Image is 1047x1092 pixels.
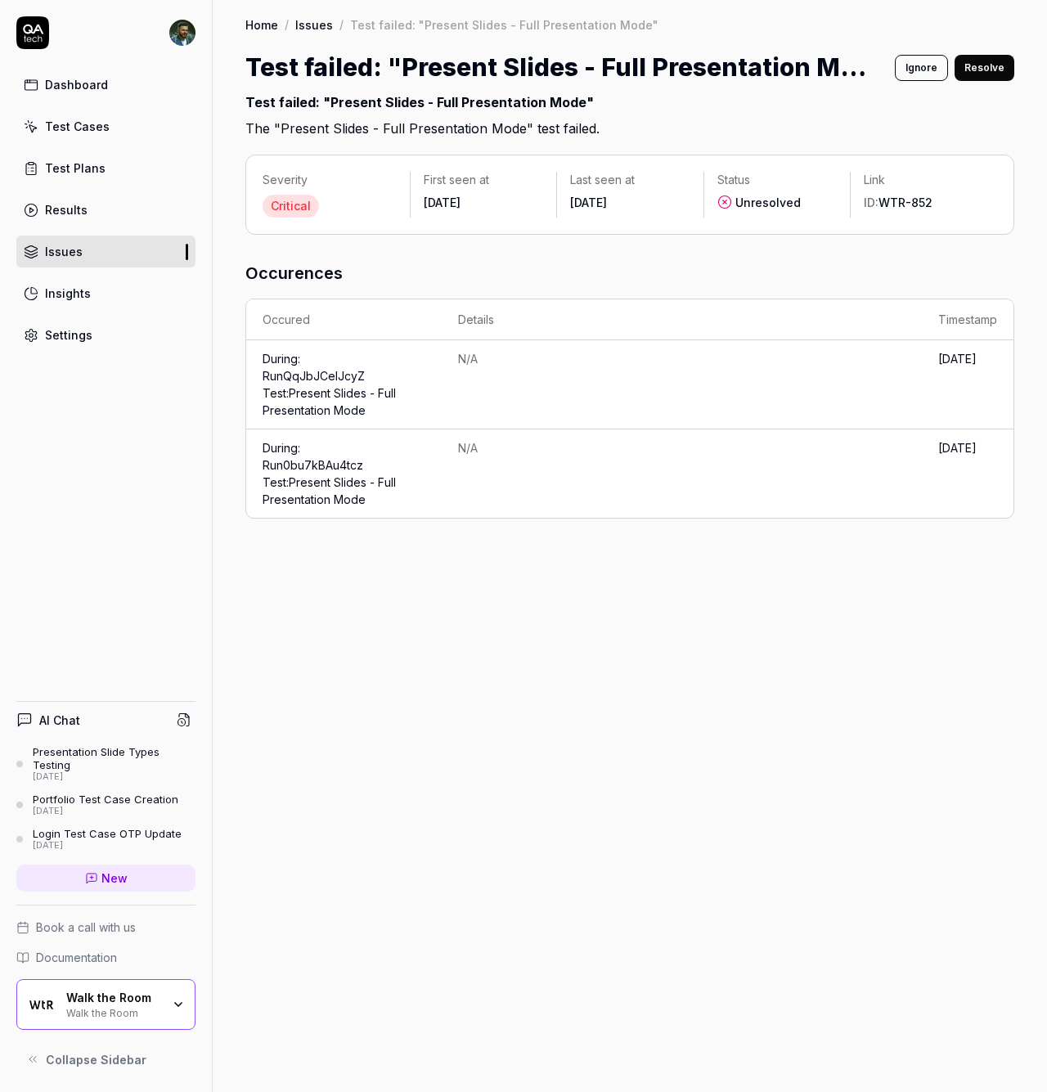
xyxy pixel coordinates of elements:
div: Test Cases [45,118,110,135]
div: Portfolio Test Case Creation [33,793,178,806]
div: Test failed: "Present Slides - Full Presentation Mode" [245,92,830,119]
img: 75f6fef8-52cc-4fe8-8a00-cf9dc34b9be0.jpg [169,20,195,46]
a: Run0bu7kBAu4tczTest:Present Slides - Full Presentation Mode [263,458,396,506]
h4: AI Chat [39,712,80,729]
a: Book a call with us [16,919,195,936]
div: Dashboard [45,76,108,93]
h2: The "Present Slides - Full Presentation Mode" test failed. [245,86,1014,138]
div: Insights [45,285,91,302]
a: Insights [16,277,195,309]
p: Status [717,172,838,188]
time: [DATE] [424,195,461,209]
span: Collapse Sidebar [46,1051,146,1068]
span: Book a call with us [36,919,136,936]
p: Severity [263,172,397,188]
a: Issues [295,16,333,33]
div: Settings [45,326,92,344]
div: / [339,16,344,33]
div: Test Plans [45,160,106,177]
a: Dashboard [16,69,195,101]
a: Test Cases [16,110,195,142]
div: Login Test Case OTP Update [33,827,182,840]
div: / [285,16,289,33]
p: First seen at [424,172,544,188]
img: Walk the Room Logo [27,990,56,1019]
div: [DATE] [33,840,182,852]
div: Critical [263,195,319,218]
a: Settings [16,319,195,351]
th: Details [442,299,922,340]
div: N/A [458,439,905,456]
a: WTR-852 [878,195,932,209]
div: [DATE] [33,806,178,817]
td: During: [246,429,442,518]
time: [DATE] [570,195,607,209]
a: Test Plans [16,152,195,184]
button: Ignore [895,55,948,81]
time: [DATE] [938,352,977,366]
th: Timestamp [922,299,1013,340]
a: RunQqJbJCeIJcyZTest:Present Slides - Full Presentation Mode [263,369,396,417]
div: Results [45,201,88,218]
div: Walk the Room [66,1005,161,1018]
a: Presentation Slide Types Testing[DATE] [16,745,195,783]
div: [DATE] [33,771,195,783]
a: Issues [16,236,195,267]
span: New [101,870,128,887]
td: During: [246,340,442,429]
a: New [16,865,195,892]
a: Documentation [16,949,195,966]
h1: Test failed: "Present Slides - Full Presentation Mode" [245,49,870,86]
div: Presentation Slide Types Testing [33,745,195,772]
a: Login Test Case OTP Update[DATE] [16,827,195,852]
div: Unresolved [717,195,838,211]
button: Resolve [955,55,1014,81]
th: Occured [246,299,442,340]
span: ID: [864,195,878,209]
div: Walk the Room [66,991,161,1005]
span: Documentation [36,949,117,966]
h3: Occurences [245,261,1014,285]
a: Results [16,194,195,226]
div: Test failed: "Present Slides - Full Presentation Mode" [350,16,658,33]
p: Last seen at [570,172,690,188]
div: Issues [45,243,83,260]
button: Walk the Room LogoWalk the RoomWalk the Room [16,979,195,1030]
time: [DATE] [938,441,977,455]
div: N/A [458,350,905,367]
a: Home [245,16,278,33]
a: Portfolio Test Case Creation[DATE] [16,793,195,817]
button: Collapse Sidebar [16,1043,195,1076]
p: Link [864,172,984,188]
